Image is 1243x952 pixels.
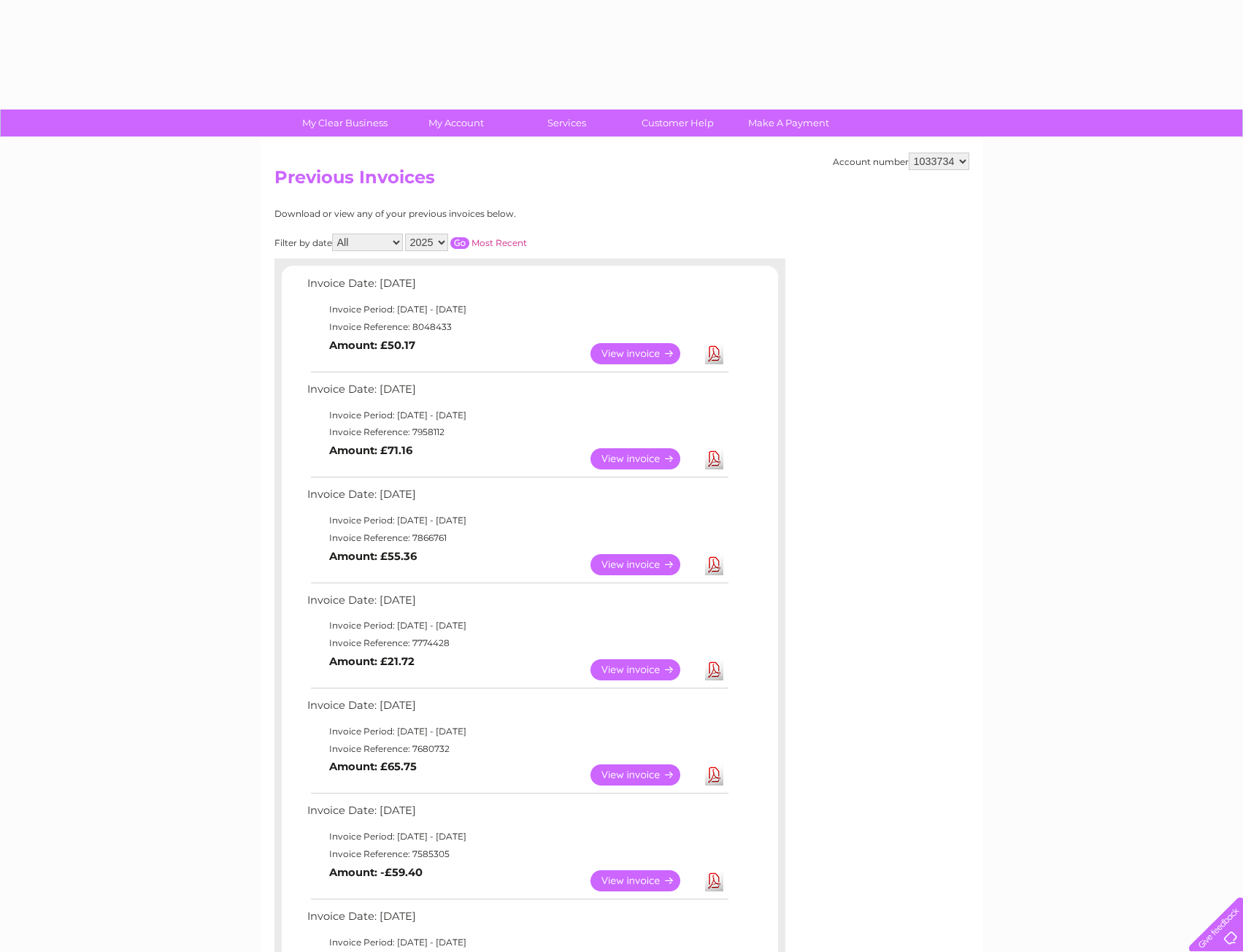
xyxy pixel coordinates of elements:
td: Invoice Period: [DATE] - [DATE] [304,723,731,740]
td: Invoice Period: [DATE] - [DATE] [304,407,731,424]
b: Amount: £55.36 [329,550,417,563]
div: Account number [833,153,969,170]
td: Invoice Reference: 7680732 [304,740,731,758]
td: Invoice Period: [DATE] - [DATE] [304,828,731,845]
a: View [590,764,698,786]
a: Most Recent [472,237,527,248]
td: Invoice Date: [DATE] [304,274,731,301]
a: My Clear Business [285,110,405,137]
b: Amount: £50.17 [329,339,415,352]
a: Download [705,448,723,469]
td: Invoice Date: [DATE] [304,591,731,618]
td: Invoice Date: [DATE] [304,907,731,934]
a: Services [507,110,627,137]
a: View [590,343,698,364]
a: View [590,870,698,891]
a: Download [705,659,723,680]
td: Invoice Date: [DATE] [304,485,731,512]
a: Download [705,870,723,891]
a: Download [705,343,723,364]
a: My Account [396,110,516,137]
h2: Previous Invoices [274,167,969,195]
td: Invoice Reference: 8048433 [304,318,731,336]
a: View [590,448,698,469]
b: Amount: -£59.40 [329,866,423,879]
td: Invoice Reference: 7774428 [304,634,731,652]
a: Customer Help [617,110,738,137]
td: Invoice Date: [DATE] [304,380,731,407]
b: Amount: £21.72 [329,655,415,668]
td: Invoice Reference: 7958112 [304,423,731,441]
a: Download [705,554,723,575]
a: View [590,554,698,575]
a: Download [705,764,723,786]
div: Filter by date [274,234,658,251]
b: Amount: £71.16 [329,444,412,457]
td: Invoice Period: [DATE] - [DATE] [304,617,731,634]
td: Invoice Period: [DATE] - [DATE] [304,301,731,318]
b: Amount: £65.75 [329,760,417,773]
div: Download or view any of your previous invoices below. [274,209,658,219]
td: Invoice Period: [DATE] - [DATE] [304,512,731,529]
td: Invoice Date: [DATE] [304,696,731,723]
td: Invoice Date: [DATE] [304,801,731,828]
a: View [590,659,698,680]
td: Invoice Reference: 7866761 [304,529,731,547]
td: Invoice Period: [DATE] - [DATE] [304,934,731,951]
a: Make A Payment [728,110,849,137]
td: Invoice Reference: 7585305 [304,845,731,863]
